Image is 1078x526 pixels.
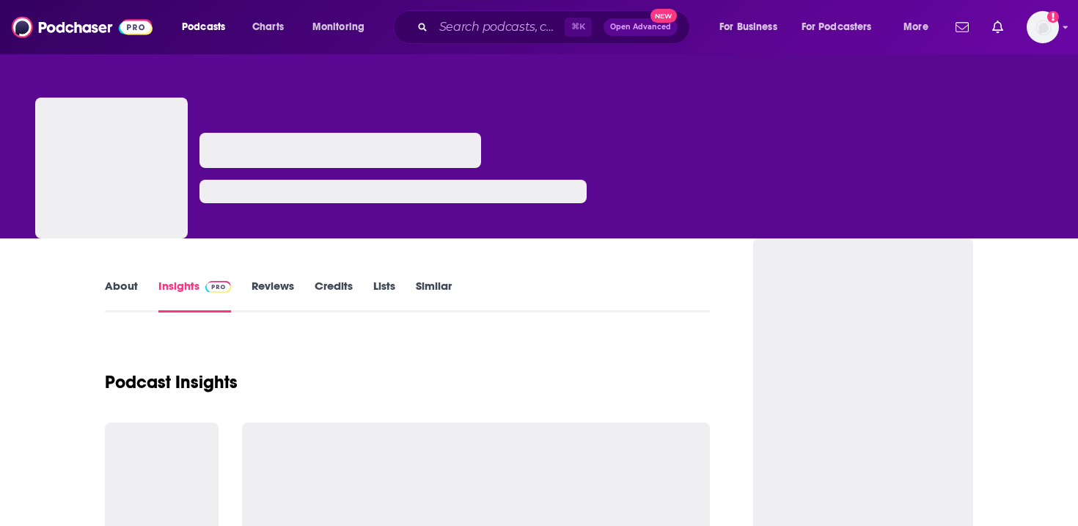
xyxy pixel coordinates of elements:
span: For Business [719,17,777,37]
button: Open AdvancedNew [604,18,678,36]
span: Logged in as autumncomm [1027,11,1059,43]
button: open menu [302,15,384,39]
span: New [650,9,677,23]
a: InsightsPodchaser Pro [158,279,231,313]
img: Podchaser Pro [205,281,231,293]
button: open menu [709,15,796,39]
span: Podcasts [182,17,225,37]
a: Credits [315,279,353,313]
img: User Profile [1027,11,1059,43]
button: open menu [792,15,893,39]
input: Search podcasts, credits, & more... [433,15,565,39]
span: Open Advanced [610,23,671,31]
a: About [105,279,138,313]
button: open menu [893,15,947,39]
h1: Podcast Insights [105,371,238,393]
a: Charts [243,15,293,39]
a: Similar [416,279,452,313]
span: More [903,17,928,37]
a: Reviews [252,279,294,313]
div: Search podcasts, credits, & more... [407,10,704,44]
span: Monitoring [312,17,364,37]
button: Show profile menu [1027,11,1059,43]
span: ⌘ K [565,18,592,37]
a: Show notifications dropdown [950,15,975,40]
svg: Add a profile image [1047,11,1059,23]
button: open menu [172,15,244,39]
a: Show notifications dropdown [986,15,1009,40]
img: Podchaser - Follow, Share and Rate Podcasts [12,13,153,41]
span: Charts [252,17,284,37]
a: Lists [373,279,395,313]
span: For Podcasters [802,17,872,37]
